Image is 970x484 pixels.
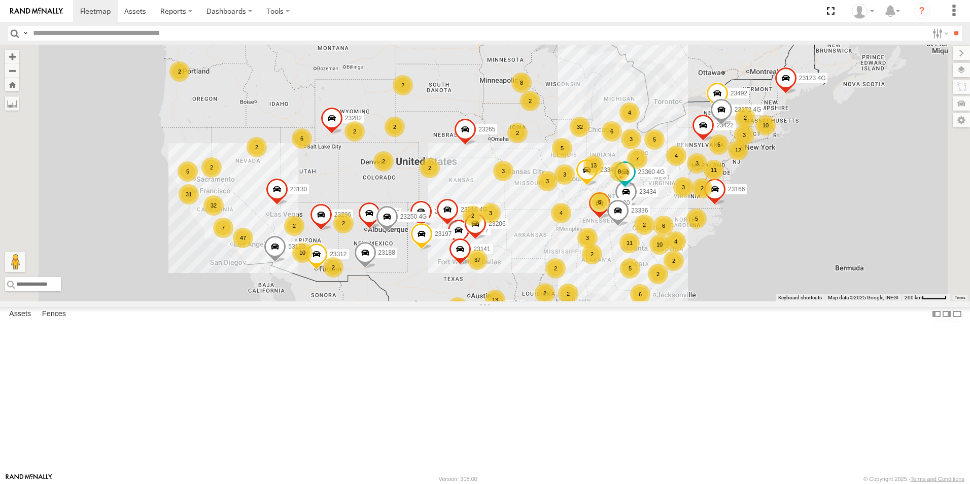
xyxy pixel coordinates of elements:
span: 23218 4G [461,206,488,213]
div: 5 [709,134,729,155]
span: 23130 [290,186,307,193]
div: 4 [666,146,686,166]
div: 2 [420,158,440,178]
button: Map Scale: 200 km per 45 pixels [902,294,950,301]
div: 2 [545,258,566,279]
div: 7 [627,149,647,169]
div: 5 [620,258,640,279]
div: 47 [233,228,253,248]
div: 2 [520,91,540,111]
div: 13 [485,290,505,310]
label: Search Filter Options [928,26,950,41]
div: 3 [493,161,513,181]
div: 5 [686,209,707,229]
span: 23265 [478,126,495,133]
div: 2 [558,284,578,304]
div: 13 [583,155,604,176]
img: rand-logo.svg [10,8,63,15]
button: Zoom in [5,50,19,63]
span: 23434 [639,188,656,195]
div: 2 [393,75,413,95]
div: 2 [507,123,528,143]
span: 23282 [345,115,362,122]
span: 23305 [383,210,399,217]
div: 3 [734,125,754,145]
div: 5 [552,138,572,158]
span: 23336 [631,207,648,214]
span: 23279 [434,209,451,216]
div: 3 [537,171,558,191]
label: Search Query [21,26,29,41]
div: Puma Singh [848,4,878,19]
div: 7 [213,218,233,238]
div: 2 [634,215,654,235]
div: 4 [619,102,640,123]
div: 6 [292,128,312,149]
div: 2 [284,216,304,236]
div: 4 [551,203,571,223]
span: 23272 4G [735,106,761,113]
div: 11 [619,233,640,253]
a: Terms (opens in new tab) [955,296,965,300]
label: Dock Summary Table to the Right [942,307,952,322]
button: Zoom out [5,63,19,78]
div: 2 [385,117,405,137]
span: 200 km [905,295,922,300]
label: Map Settings [953,113,970,127]
div: 3 [447,297,468,318]
span: 23342 [600,166,617,174]
div: 2 [692,178,712,198]
div: 2 [648,264,668,284]
div: 2 [664,251,684,271]
div: 2 [535,283,555,303]
span: 23422 [716,122,733,129]
button: Zoom Home [5,78,19,91]
span: 23296 [334,212,351,219]
div: 37 [467,250,488,270]
div: 2 [344,121,365,142]
span: 23206 [489,220,505,227]
div: 10 [292,243,313,263]
a: Terms and Conditions [911,476,964,482]
div: 2 [247,137,267,157]
label: Assets [4,307,36,321]
div: Version: 308.00 [439,476,477,482]
div: 12 [728,140,748,160]
span: 23141 [473,246,490,253]
div: 31 [179,184,199,204]
div: 3 [673,177,694,197]
span: 23312 [330,251,347,258]
span: 23250 4G [400,214,427,221]
div: 3 [577,228,598,248]
button: Drag Pegman onto the map to open Street View [5,252,25,272]
div: 3 [480,203,501,223]
div: 5 [644,129,665,150]
span: 23492 [731,90,747,97]
a: Visit our Website [6,474,52,484]
div: 2 [323,257,343,278]
label: Measure [5,96,19,111]
div: 32 [570,117,590,137]
span: 23123 4G [799,75,826,82]
div: 2 [463,205,483,226]
span: 23197 [435,230,452,237]
div: 32 [203,195,224,216]
i: ? [914,3,930,19]
div: 2 [169,61,190,82]
span: 23360 4G [638,169,665,176]
span: Map data ©2025 Google, INEGI [828,295,898,300]
div: 8 [609,161,630,182]
label: Dock Summary Table to the Left [931,307,942,322]
div: 10 [755,115,776,135]
div: 3 [555,164,575,185]
label: Fences [37,307,71,321]
div: 3 [621,129,641,149]
div: 2 [373,151,394,171]
div: 8 [511,73,532,93]
div: 2 [201,157,222,178]
div: 3 [687,153,707,174]
label: Hide Summary Table [952,307,962,322]
button: Keyboard shortcuts [778,294,822,301]
div: 11 [704,160,724,180]
span: 23166 [728,186,745,193]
